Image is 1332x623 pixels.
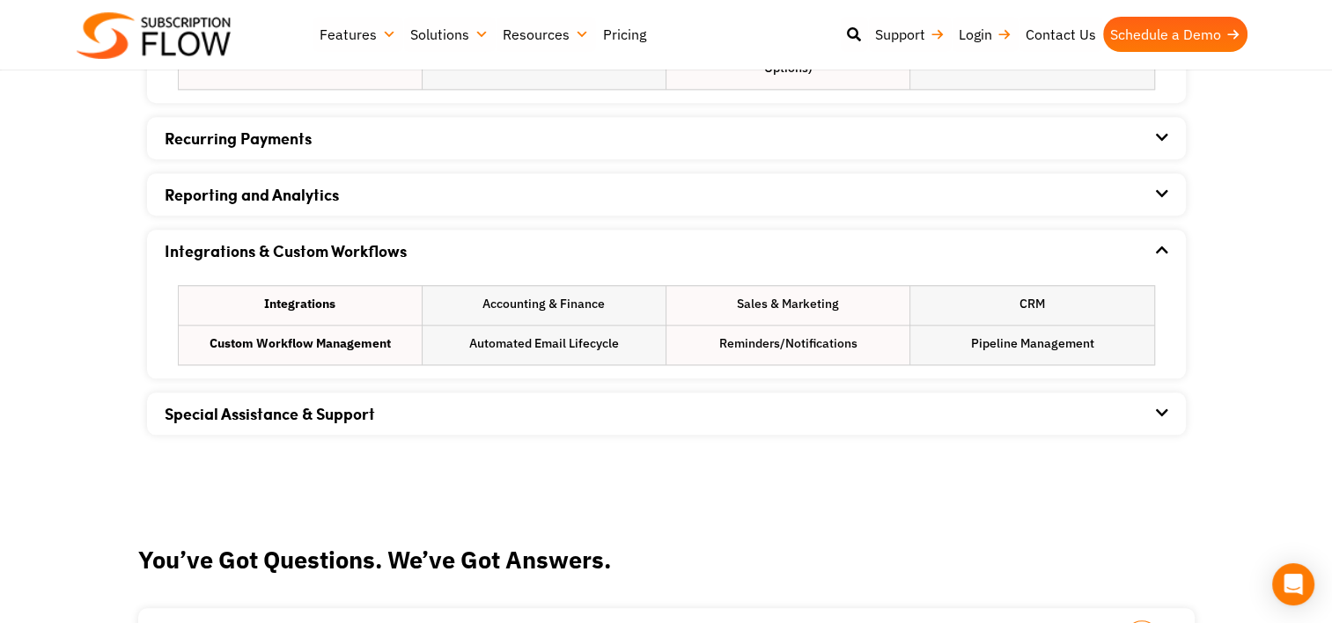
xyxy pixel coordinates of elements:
[165,173,1168,216] div: Reporting and Analytics
[165,392,1168,435] div: Special Assistance & Support
[423,286,666,325] li: Accounting & Finance
[666,326,909,364] li: Reminders/Notifications
[138,546,1195,573] h2: You’ve Got Questions. We’ve Got Answers.
[210,334,391,353] strong: Custom Workflow Management
[165,183,339,206] a: Reporting and Analytics
[1019,17,1103,52] a: Contact Us
[1103,17,1247,52] a: Schedule a Demo
[165,117,1168,159] div: Recurring Payments
[666,286,909,325] li: Sales & Marketing
[313,17,403,52] a: Features
[910,286,1153,325] li: CRM
[1272,563,1314,605] div: Open Intercom Messenger
[423,326,666,364] li: Automated Email Lifecycle
[165,402,375,425] a: Special Assistance & Support
[77,12,231,59] img: Subscriptionflow
[165,239,407,262] a: Integrations & Custom Workflows
[868,17,952,52] a: Support
[596,17,653,52] a: Pricing
[952,17,1019,52] a: Login
[165,127,312,150] a: Recurring Payments
[496,17,596,52] a: Resources
[165,230,1168,272] div: Integrations & Custom Workflows
[910,326,1153,364] li: Pipeline Management
[264,295,335,313] strong: Integrations
[403,17,496,52] a: Solutions
[165,272,1168,378] div: Integrations & Custom Workflows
